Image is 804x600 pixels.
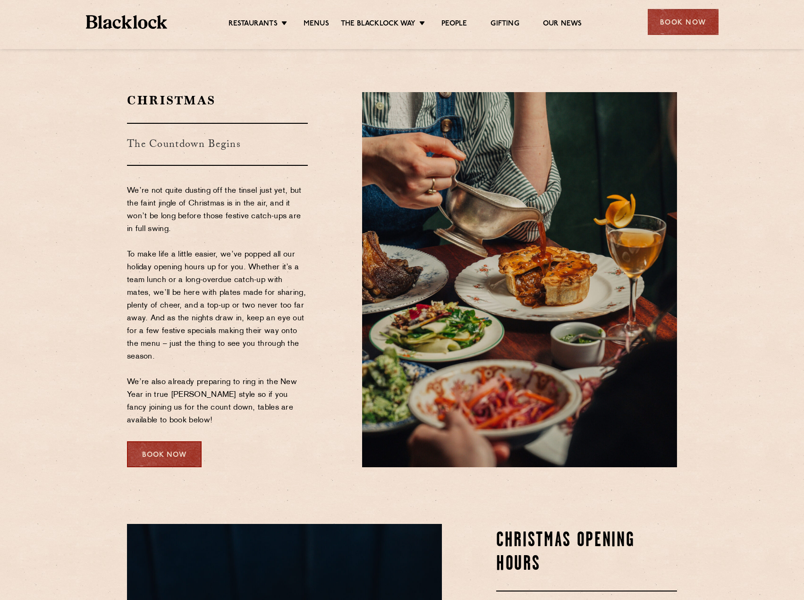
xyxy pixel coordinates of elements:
[648,9,719,35] div: Book Now
[127,185,308,427] p: We’re not quite dusting off the tinsel just yet, but the faint jingle of Christmas is in the air,...
[496,529,677,576] h2: Christmas Opening Hours
[341,19,415,30] a: The Blacklock Way
[441,19,467,30] a: People
[86,15,168,29] img: BL_Textured_Logo-footer-cropped.svg
[127,123,308,166] h3: The Countdown Begins
[127,441,202,467] div: Book Now
[229,19,278,30] a: Restaurants
[127,92,308,109] h2: Christmas
[491,19,519,30] a: Gifting
[304,19,329,30] a: Menus
[543,19,582,30] a: Our News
